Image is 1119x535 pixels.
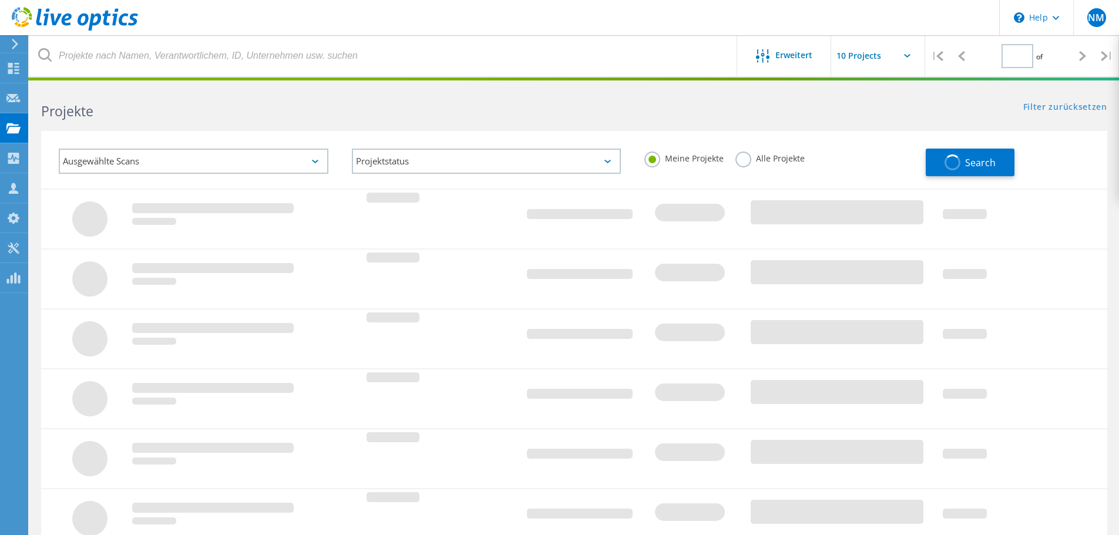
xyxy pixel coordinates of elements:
[926,149,1014,176] button: Search
[12,25,138,33] a: Live Optics Dashboard
[1014,12,1024,23] svg: \n
[644,152,724,163] label: Meine Projekte
[41,102,93,120] b: Projekte
[775,51,812,59] span: Erweitert
[735,152,805,163] label: Alle Projekte
[59,149,328,174] div: Ausgewählte Scans
[1095,35,1119,77] div: |
[1023,103,1107,113] a: Filter zurücksetzen
[925,35,949,77] div: |
[1036,52,1043,62] span: of
[965,156,996,169] span: Search
[352,149,621,174] div: Projektstatus
[1088,13,1104,22] span: NM
[29,35,738,76] input: Projekte nach Namen, Verantwortlichem, ID, Unternehmen usw. suchen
